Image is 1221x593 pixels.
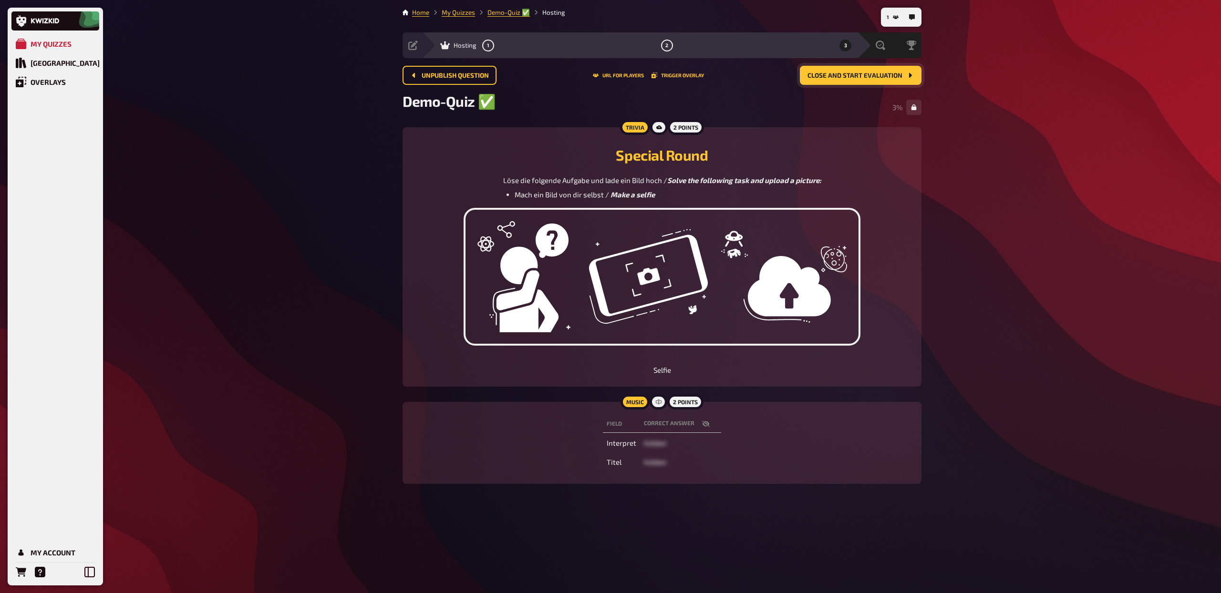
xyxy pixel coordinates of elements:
a: Help [31,562,50,582]
span: Mach ein Bild von dir selbst / [515,190,609,199]
div: My Quizzes [31,40,72,48]
a: My Account [11,543,99,562]
button: 1 [481,38,496,53]
div: [GEOGRAPHIC_DATA] [31,59,100,67]
button: 2 [659,38,674,53]
th: Field [603,415,640,433]
div: My Account [31,548,75,557]
li: My Quizzes [429,8,475,17]
a: My Quizzes [442,9,475,16]
span: Löse die folgende Aufgabe und lade ein Bild hoch / [503,176,667,184]
span: hidden [644,439,667,447]
li: Demo-Quiz ✅​ [475,8,530,17]
img: upload [464,208,860,346]
span: Demo-Quiz ✅​ [403,92,495,110]
li: Home [412,8,429,17]
div: Music [621,394,650,409]
a: My Quizzes [11,34,99,53]
span: 3 % [892,103,902,112]
a: Demo-Quiz ✅​ [487,9,530,16]
button: Trigger Overlay [652,72,704,78]
span: Close and start evaluation [807,72,902,79]
button: URL for players [593,72,644,78]
span: 2 [665,43,668,48]
button: 3 [838,38,853,53]
li: Hosting [530,8,565,17]
span: 1 [487,43,489,48]
button: Close and start evaluation [800,66,921,85]
button: 1 [883,10,902,25]
span: Hosting [454,41,476,49]
div: Overlays [31,78,66,86]
p: Selfie [414,365,910,376]
span: Unpublish question [422,72,489,79]
span: Solve the following task and upload a picture: [667,176,821,184]
a: Home [412,9,429,16]
td: Interpret [603,435,640,452]
th: correct answer [640,415,721,433]
span: 1 [887,15,889,20]
a: Overlays [11,72,99,92]
a: Orders [11,562,31,582]
div: Trivia [620,120,650,135]
button: Unpublish question [403,66,497,85]
div: 2 points [667,394,704,409]
td: Titel [603,454,640,471]
span: 3 [844,43,847,48]
a: Quiz Library [11,53,99,72]
h2: Special Round [414,146,910,164]
div: 2 points [668,120,704,135]
span: hidden [644,458,667,466]
span: Make a selfie [610,190,655,199]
